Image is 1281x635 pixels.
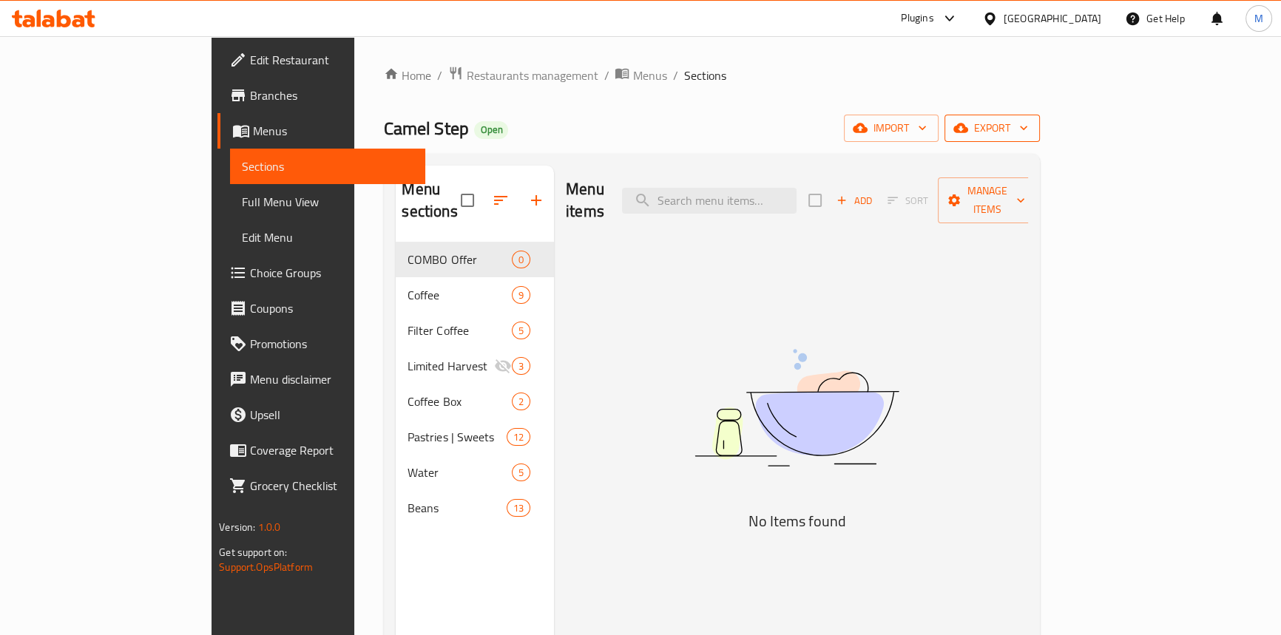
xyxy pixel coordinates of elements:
span: Coverage Report [250,441,413,459]
span: Branches [250,86,413,104]
div: items [512,286,530,304]
div: items [512,393,530,410]
button: Add [831,189,878,212]
h2: Menu items [566,178,604,223]
a: Edit Restaurant [217,42,425,78]
span: Water [408,463,511,481]
span: Coffee [408,286,511,304]
div: Coffee Box2 [396,384,554,419]
a: Choice Groups [217,255,425,291]
span: Choice Groups [250,264,413,282]
h5: No Items found [612,509,981,533]
span: Beans [408,499,506,517]
span: Menus [253,122,413,140]
span: 2 [513,395,530,409]
span: 3 [513,359,530,373]
span: export [956,119,1028,137]
span: Promotions [250,335,413,353]
nav: Menu sections [396,236,554,532]
div: Water5 [396,455,554,490]
span: Add [834,192,874,209]
a: Full Menu View [230,184,425,220]
span: 1.0.0 [258,517,281,537]
div: Coffee Box [408,393,511,410]
a: Menus [615,66,666,85]
div: Plugins [901,10,933,27]
a: Support.OpsPlatform [219,557,313,577]
span: Camel Step [384,112,468,145]
span: 9 [513,288,530,302]
div: Limited Harvest3 [396,348,554,384]
div: items [512,251,530,268]
span: 5 [513,324,530,338]
img: dish.svg [612,310,981,506]
div: items [512,322,530,339]
div: [GEOGRAPHIC_DATA] [1004,10,1101,27]
div: Beans13 [396,490,554,526]
span: Add item [831,189,878,212]
span: 5 [513,466,530,480]
span: Grocery Checklist [250,477,413,495]
button: import [844,115,939,142]
span: Menus [632,67,666,84]
div: Pastries | Sweets12 [396,419,554,455]
div: items [512,357,530,375]
span: Full Menu View [242,193,413,211]
span: Version: [219,517,255,537]
span: Edit Restaurant [250,51,413,69]
nav: breadcrumb [384,66,1039,85]
span: import [856,119,927,137]
span: Coupons [250,299,413,317]
span: Select all sections [452,185,483,216]
span: Manage items [950,182,1025,219]
div: items [507,499,530,517]
span: 13 [507,501,530,515]
span: Menu disclaimer [250,370,413,388]
input: search [622,188,797,214]
a: Sections [230,149,425,184]
span: Limited Harvest [408,357,493,375]
li: / [604,67,609,84]
div: items [507,428,530,446]
a: Edit Menu [230,220,425,255]
span: COMBO Offer [408,251,511,268]
span: Sort sections [483,183,518,218]
button: Manage items [938,177,1037,223]
h2: Menu sections [402,178,461,223]
div: Filter Coffee5 [396,313,554,348]
a: Grocery Checklist [217,468,425,503]
li: / [437,67,442,84]
button: export [944,115,1040,142]
a: Promotions [217,326,425,361]
a: Restaurants management [448,66,598,85]
a: Menus [217,113,425,149]
a: Menu disclaimer [217,361,425,397]
span: Sections [242,157,413,175]
li: / [672,67,677,84]
div: items [512,463,530,481]
span: Pastries | Sweets [408,428,506,446]
div: Open [474,121,508,139]
span: 0 [513,253,530,267]
a: Upsell [217,397,425,432]
span: Sections [683,67,726,84]
span: Open [474,123,508,136]
a: Coupons [217,291,425,326]
span: M [1254,10,1263,27]
span: Upsell [250,406,413,424]
a: Coverage Report [217,432,425,468]
span: 12 [507,430,530,444]
span: Filter Coffee [408,322,511,339]
a: Branches [217,78,425,113]
div: COMBO Offer0 [396,242,554,277]
svg: Inactive section [494,357,512,375]
button: Add section [518,183,554,218]
span: Get support on: [219,543,287,562]
span: Restaurants management [466,67,598,84]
